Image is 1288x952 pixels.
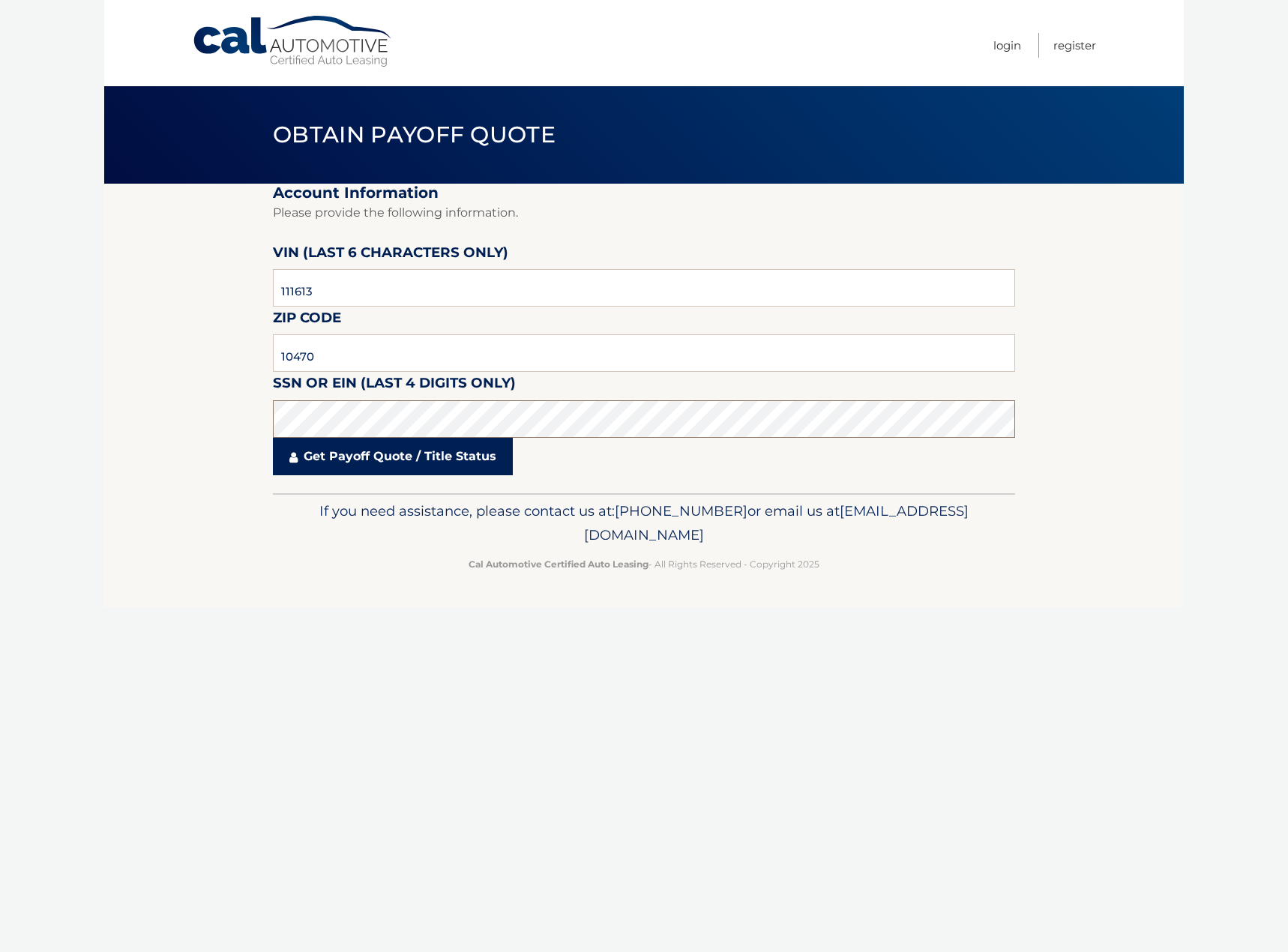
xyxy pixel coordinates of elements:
[192,15,394,68] a: Cal Automotive
[273,121,556,148] span: Obtain Payoff Quote
[273,184,1015,202] h2: Account Information
[273,202,1015,223] p: Please provide the following information.
[1053,33,1096,58] a: Register
[273,241,508,269] label: VIN (last 6 characters only)
[615,502,747,519] span: [PHONE_NUMBER]
[469,558,648,570] strong: Cal Automotive Certified Auto Leasing
[273,372,516,400] label: SSN or EIN (last 4 digits only)
[283,556,1005,572] p: - All Rights Reserved - Copyright 2025
[273,438,513,475] a: Get Payoff Quote / Title Status
[283,499,1005,547] p: If you need assistance, please contact us at: or email us at
[993,33,1021,58] a: Login
[273,307,341,334] label: Zip Code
